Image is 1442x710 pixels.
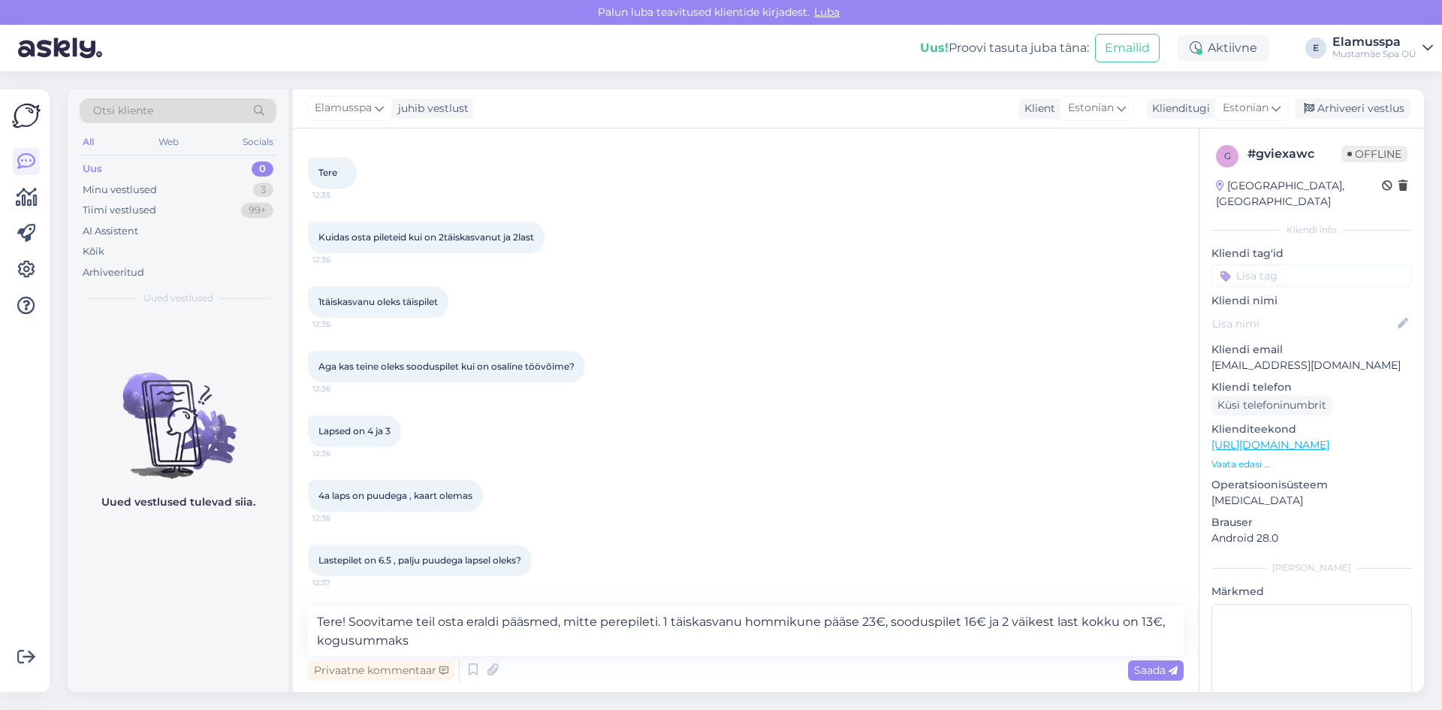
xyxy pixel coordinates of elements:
[308,660,454,681] div: Privaatne kommentaar
[1305,38,1326,59] div: E
[1295,98,1410,119] div: Arhiveeri vestlus
[312,512,369,524] span: 12:36
[83,265,144,280] div: Arhiveeritud
[1211,379,1412,395] p: Kliendi telefon
[1211,293,1412,309] p: Kliendi nimi
[1178,35,1269,62] div: Aktiivne
[1211,421,1412,437] p: Klienditeekond
[318,167,337,178] span: Tere
[318,361,575,372] span: Aga kas teine oleks sooduspilet kui on osaline töövõime?
[920,39,1089,57] div: Proovi tasuta juba täna:
[1211,458,1412,471] p: Vaata edasi ...
[312,577,369,588] span: 12:37
[1134,663,1178,677] span: Saada
[810,5,844,19] span: Luba
[12,101,41,130] img: Askly Logo
[143,292,213,305] span: Uued vestlused
[1211,584,1412,600] p: Märkmed
[1095,34,1160,62] button: Emailid
[1332,48,1416,60] div: Mustamäe Spa OÜ
[68,346,288,481] img: No chats
[1247,145,1341,163] div: # gviexawc
[83,183,157,198] div: Minu vestlused
[920,41,949,55] b: Uus!
[1211,395,1332,415] div: Küsi telefoninumbrit
[318,490,472,501] span: 4a laps on puudega , kaart olemas
[80,132,97,152] div: All
[83,162,102,177] div: Uus
[318,296,438,307] span: 1täiskasvanu oleks täispilet
[392,101,469,116] div: juhib vestlust
[83,244,104,259] div: Kõik
[1211,530,1412,546] p: Android 28.0
[1341,146,1407,162] span: Offline
[1211,342,1412,358] p: Kliendi email
[241,203,273,218] div: 99+
[253,183,273,198] div: 3
[93,103,153,119] span: Otsi kliente
[1224,150,1231,162] span: g
[312,189,369,201] span: 12:35
[1211,438,1329,452] a: [URL][DOMAIN_NAME]
[1223,100,1269,116] span: Estonian
[1332,36,1433,60] a: ElamusspaMustamäe Spa OÜ
[312,383,369,394] span: 12:36
[1146,101,1210,116] div: Klienditugi
[1211,561,1412,575] div: [PERSON_NAME]
[1211,515,1412,530] p: Brauser
[1211,264,1412,287] input: Lisa tag
[315,100,372,116] span: Elamusspa
[240,132,276,152] div: Socials
[101,494,255,510] p: Uued vestlused tulevad siia.
[1211,246,1412,261] p: Kliendi tag'id
[1332,36,1416,48] div: Elamusspa
[155,132,182,152] div: Web
[1018,101,1055,116] div: Klient
[308,606,1184,656] textarea: Tere! Soovitame teil osta eraldi pääsmed, mitte perepileti. 1 täiskasvanu hommikune pääse 23€, so...
[83,224,138,239] div: AI Assistent
[1211,477,1412,493] p: Operatsioonisüsteem
[312,319,369,330] span: 12:36
[312,448,369,459] span: 12:36
[318,554,521,566] span: Lastepilet on 6.5 , palju puudega lapsel oleks?
[318,231,534,243] span: Kuidas osta pileteid kui on 2täiskasvanut ja 2last
[1212,316,1395,332] input: Lisa nimi
[1211,358,1412,373] p: [EMAIL_ADDRESS][DOMAIN_NAME]
[252,162,273,177] div: 0
[1216,178,1382,210] div: [GEOGRAPHIC_DATA], [GEOGRAPHIC_DATA]
[1211,493,1412,509] p: [MEDICAL_DATA]
[312,254,369,265] span: 12:36
[83,203,156,218] div: Tiimi vestlused
[1211,223,1412,237] div: Kliendi info
[1068,100,1114,116] span: Estonian
[318,425,391,437] span: Lapsed on 4 ja 3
